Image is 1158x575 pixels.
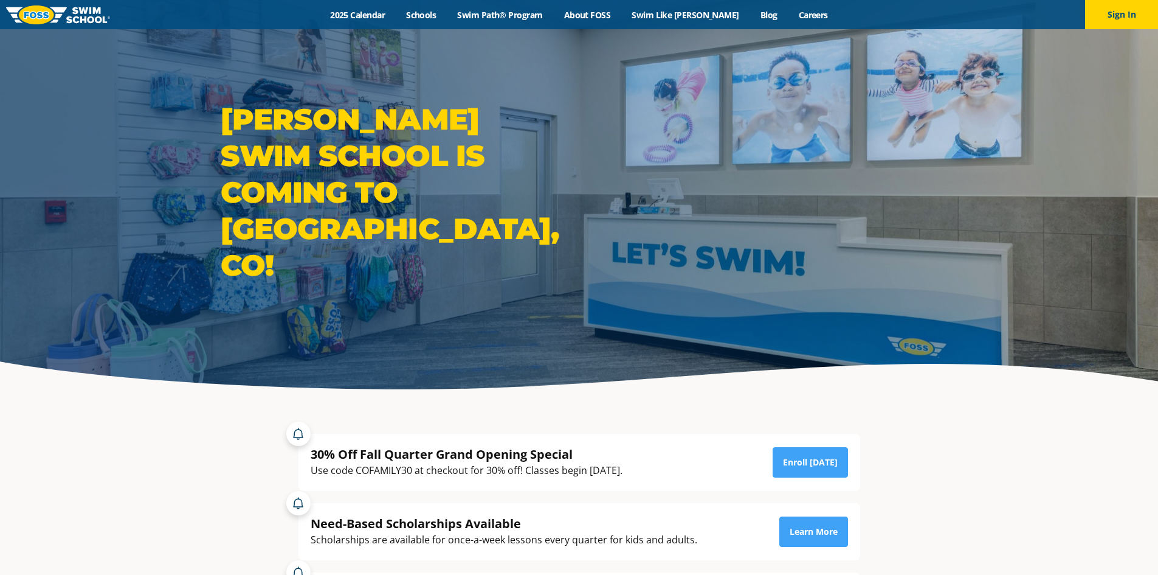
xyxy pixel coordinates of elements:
img: FOSS Swim School Logo [6,5,110,24]
a: Enroll [DATE] [773,447,848,478]
a: Schools [396,9,447,21]
a: Swim Like [PERSON_NAME] [621,9,750,21]
div: 30% Off Fall Quarter Grand Opening Special [311,446,622,462]
div: Scholarships are available for once-a-week lessons every quarter for kids and adults. [311,532,697,548]
h1: [PERSON_NAME] Swim School is coming to [GEOGRAPHIC_DATA], CO! [221,101,573,284]
a: 2025 Calendar [320,9,396,21]
a: Swim Path® Program [447,9,553,21]
div: Use code COFAMILY30 at checkout for 30% off! Classes begin [DATE]. [311,462,622,479]
div: Need-Based Scholarships Available [311,515,697,532]
a: Careers [788,9,838,21]
a: Blog [750,9,788,21]
a: Learn More [779,517,848,547]
a: About FOSS [553,9,621,21]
